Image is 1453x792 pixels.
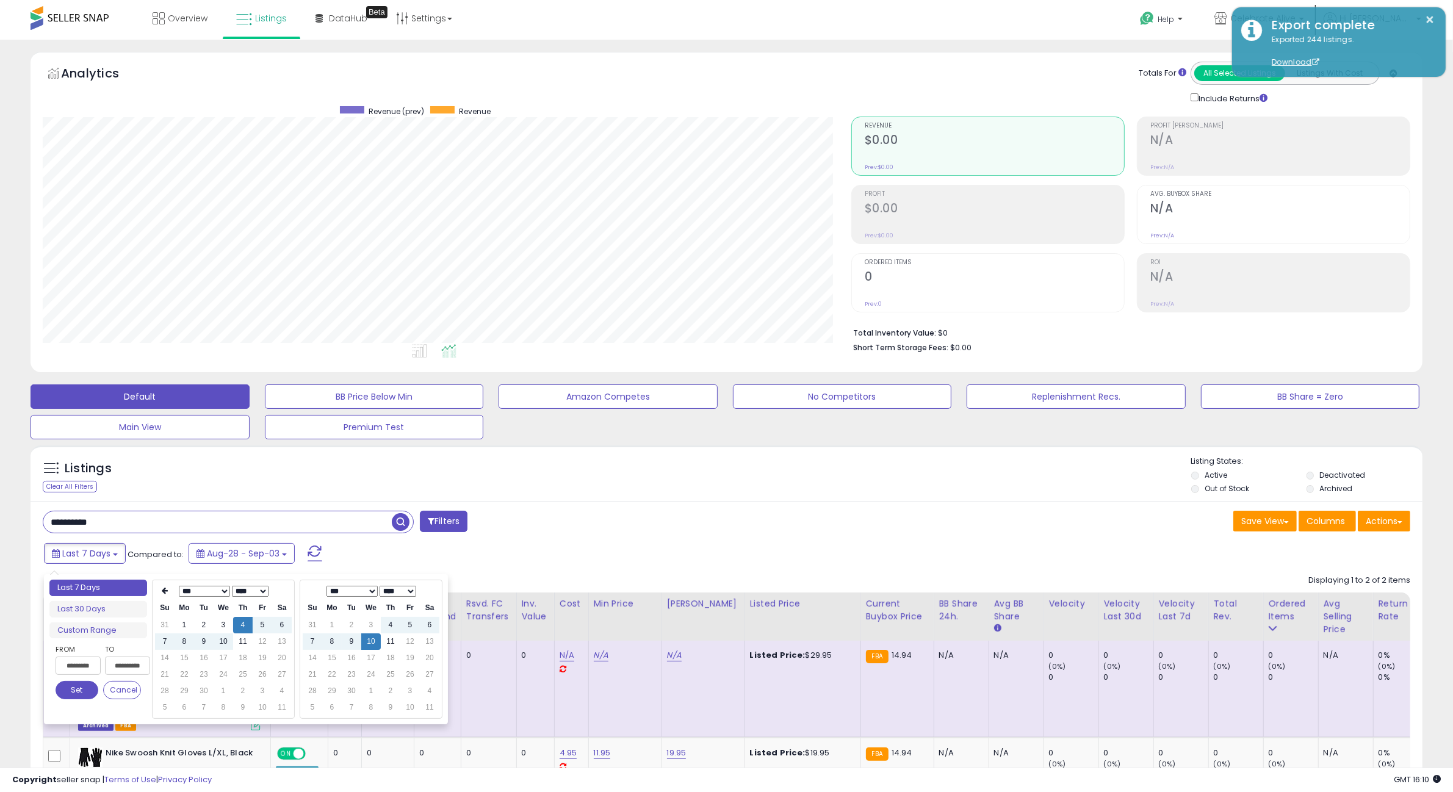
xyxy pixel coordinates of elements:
[31,384,250,409] button: Default
[272,683,292,699] td: 4
[12,774,57,785] strong: Copyright
[466,650,507,661] div: 0
[1194,65,1285,81] button: All Selected Listings
[1307,515,1345,527] span: Columns
[1263,34,1437,68] div: Exported 244 listings.
[1394,774,1441,785] span: 2025-09-11 16:10 GMT
[233,699,253,716] td: 9
[400,600,420,616] th: Fr
[253,633,272,650] td: 12
[155,666,175,683] td: 21
[322,633,342,650] td: 8
[105,643,141,655] label: To
[322,666,342,683] td: 22
[1308,575,1410,586] div: Displaying 1 to 2 of 2 items
[994,747,1034,758] div: N/A
[420,600,439,616] th: Sa
[253,600,272,616] th: Fr
[1104,597,1148,623] div: Velocity Last 30d
[1159,747,1208,758] div: 0
[950,342,972,353] span: $0.00
[1191,456,1422,467] p: Listing States:
[1150,201,1410,218] h2: N/A
[400,617,420,633] td: 5
[1150,191,1410,198] span: Avg. Buybox Share
[366,6,388,18] div: Tooltip anchor
[1324,650,1364,661] div: N/A
[866,597,929,623] div: Current Buybox Price
[304,748,323,758] span: OFF
[400,699,420,716] td: 10
[1205,470,1227,480] label: Active
[1214,759,1231,769] small: (0%)
[342,666,361,683] td: 23
[1049,661,1066,671] small: (0%)
[155,683,175,699] td: 28
[303,699,322,716] td: 5
[214,600,233,616] th: We
[369,106,424,117] span: Revenue (prev)
[1379,661,1396,671] small: (0%)
[420,617,439,633] td: 6
[1150,259,1410,266] span: ROI
[189,543,295,564] button: Aug-28 - Sep-03
[522,650,545,661] div: 0
[381,666,400,683] td: 25
[175,650,194,666] td: 15
[1214,650,1263,661] div: 0
[361,650,381,666] td: 17
[44,543,126,564] button: Last 7 Days
[853,325,1401,339] li: $0
[78,747,103,768] img: 41kJ1oXbS1L._SL40_.jpg
[1233,511,1297,531] button: Save View
[667,747,687,759] a: 19.95
[194,666,214,683] td: 23
[233,633,253,650] td: 11
[466,597,511,623] div: Rsvd. FC Transfers
[866,747,889,761] small: FBA
[1358,511,1410,531] button: Actions
[400,633,420,650] td: 12
[1150,164,1174,171] small: Prev: N/A
[1269,650,1318,661] div: 0
[214,683,233,699] td: 1
[1201,384,1420,409] button: BB Share = Zero
[865,232,893,239] small: Prev: $0.00
[866,650,889,663] small: FBA
[1269,661,1286,671] small: (0%)
[233,600,253,616] th: Th
[367,747,405,758] div: 0
[1104,759,1121,769] small: (0%)
[1324,747,1364,758] div: N/A
[750,649,806,661] b: Listed Price:
[522,597,549,623] div: Inv. value
[303,683,322,699] td: 28
[278,748,294,758] span: ON
[233,666,253,683] td: 25
[194,683,214,699] td: 30
[322,683,342,699] td: 29
[214,699,233,716] td: 8
[155,699,175,716] td: 5
[194,650,214,666] td: 16
[303,650,322,666] td: 14
[1324,597,1368,636] div: Avg Selling Price
[1104,650,1153,661] div: 0
[1379,597,1423,623] div: Return Rate
[750,597,856,610] div: Listed Price
[560,649,574,661] a: N/A
[233,650,253,666] td: 18
[194,633,214,650] td: 9
[322,699,342,716] td: 6
[420,683,439,699] td: 4
[342,683,361,699] td: 30
[1150,270,1410,286] h2: N/A
[175,699,194,716] td: 6
[750,650,851,661] div: $29.95
[1205,483,1249,494] label: Out of Stock
[194,699,214,716] td: 7
[255,12,287,24] span: Listings
[155,650,175,666] td: 14
[115,721,136,731] span: FBA
[155,600,175,616] th: Su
